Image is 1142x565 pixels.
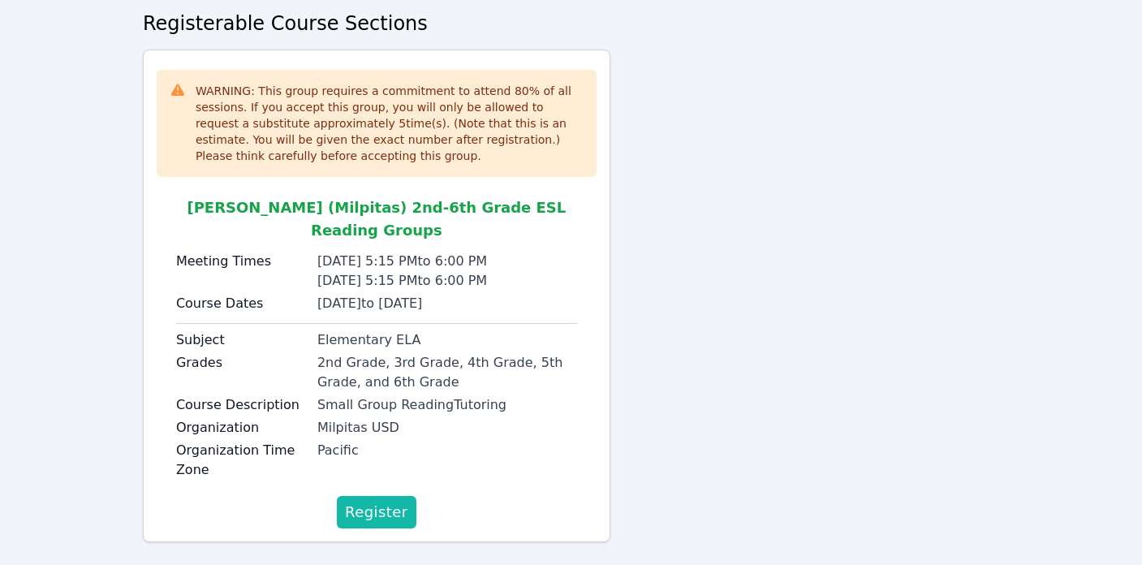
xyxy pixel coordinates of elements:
label: Course Description [176,395,308,415]
div: WARNING: This group requires a commitment to attend 80 % of all sessions. If you accept this grou... [196,83,584,164]
label: Organization [176,418,308,438]
h2: Registerable Course Sections [143,11,999,37]
div: Elementary ELA [317,330,577,350]
span: Register [345,501,408,524]
label: Subject [176,330,308,350]
div: [DATE] to [DATE] [317,294,577,313]
button: Register [337,496,416,528]
label: Organization Time Zone [176,441,308,480]
div: Pacific [317,441,577,460]
label: Course Dates [176,294,308,313]
div: 2nd Grade, 3rd Grade, 4th Grade, 5th Grade, and 6th Grade [317,353,577,392]
div: Small Group ReadingTutoring [317,395,577,415]
span: [PERSON_NAME] (Milpitas) 2nd-6th Grade ESL Reading Groups [187,199,566,239]
div: [DATE] 5:15 PM to 6:00 PM [317,252,577,271]
label: Meeting Times [176,252,308,271]
div: Milpitas USD [317,418,577,438]
label: Grades [176,353,308,373]
div: [DATE] 5:15 PM to 6:00 PM [317,271,577,291]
